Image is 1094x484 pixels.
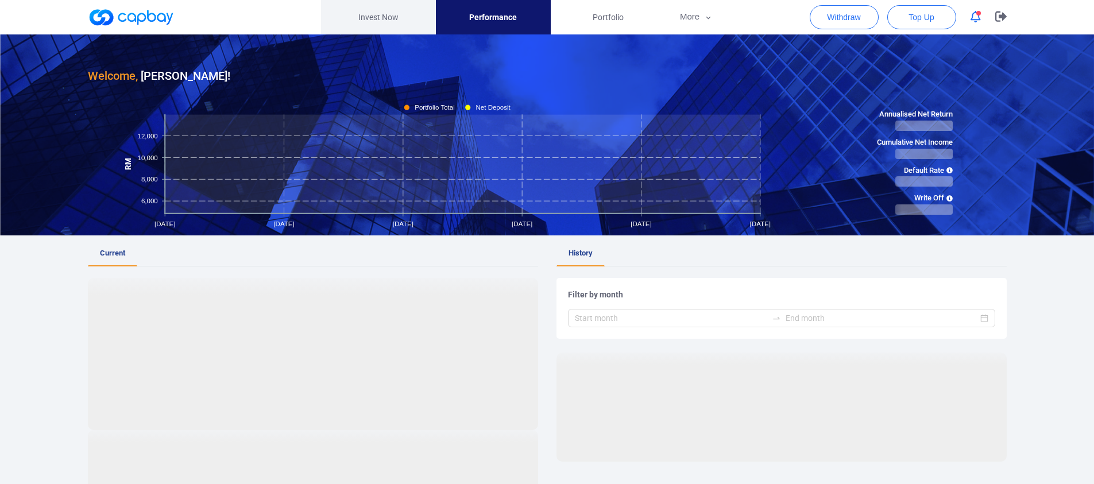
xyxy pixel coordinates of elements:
button: Top Up [887,5,956,29]
tspan: RM [123,158,132,170]
tspan: 10,000 [137,154,157,161]
tspan: Net Deposit [476,104,511,111]
span: Write Off [877,192,953,204]
span: swap-right [772,313,781,323]
tspan: 12,000 [137,132,157,139]
tspan: [DATE] [512,220,532,227]
span: Current [100,249,125,257]
tspan: [DATE] [631,220,651,227]
span: Top Up [909,11,934,23]
h5: Filter by month [568,289,995,300]
tspan: [DATE] [749,220,770,227]
tspan: 8,000 [141,176,157,183]
tspan: [DATE] [154,220,175,227]
h3: [PERSON_NAME] ! [88,67,230,85]
span: Portfolio [593,11,624,24]
tspan: [DATE] [392,220,413,227]
input: Start month [575,312,767,324]
span: History [569,249,593,257]
span: Cumulative Net Income [877,137,953,149]
tspan: Portfolio Total [415,104,455,111]
tspan: [DATE] [273,220,294,227]
tspan: 6,000 [141,198,157,204]
span: Default Rate [877,165,953,177]
input: End month [786,312,978,324]
span: Performance [469,11,517,24]
span: Annualised Net Return [877,109,953,121]
button: Withdraw [810,5,879,29]
span: Welcome, [88,69,138,83]
span: to [772,313,781,323]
